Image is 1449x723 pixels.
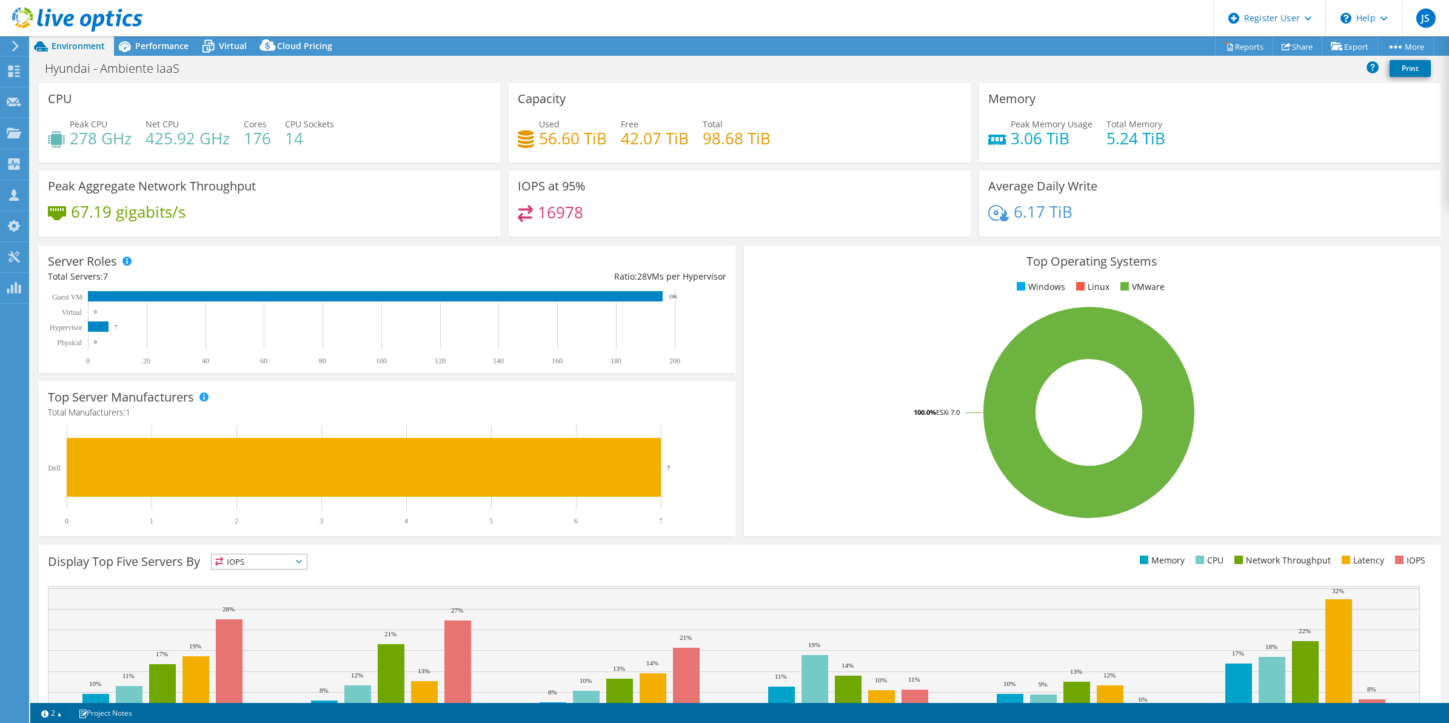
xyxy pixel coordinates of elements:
h4: 56.60 TiB [539,132,607,145]
h4: 42.07 TiB [621,132,689,145]
text: 180 [611,357,621,365]
h4: 5.24 TiB [1106,132,1165,145]
text: 21% [680,634,692,641]
text: 40 [202,357,209,365]
h3: Top Server Manufacturers [48,391,194,404]
span: Used [539,118,560,130]
li: IOPS [1392,554,1425,567]
span: IOPS [212,554,307,569]
h4: 425.92 GHz [146,132,230,145]
text: 7 [115,324,118,330]
h4: 14 [285,132,334,145]
text: 160 [552,357,563,365]
h3: Server Roles [48,255,117,268]
span: Total [703,118,723,130]
a: Share [1273,37,1322,56]
h3: Memory [988,92,1036,106]
text: 28% [223,605,235,613]
text: 8% [1367,685,1376,693]
text: 13% [1070,668,1082,675]
span: Net CPU [146,118,179,130]
h3: Average Daily Write [988,180,1097,193]
span: Free [621,118,638,130]
h3: Capacity [518,92,566,106]
text: 9% [1039,681,1048,688]
text: 80 [319,357,326,365]
text: 7 [667,464,671,471]
text: Guest VM [52,293,82,301]
text: 60 [260,357,267,365]
svg: \n [1340,13,1351,24]
text: 13% [418,667,430,674]
text: 22% [1299,627,1311,634]
span: Performance [135,40,189,52]
h4: 6.17 TiB [1014,205,1073,218]
h4: 176 [244,132,271,145]
a: Print [1390,60,1431,77]
h3: Top Operating Systems [753,255,1431,268]
text: 0 [94,339,97,345]
text: 0 [86,357,90,365]
span: 1 [125,406,130,418]
text: 2 [235,517,238,525]
text: 7 [659,517,663,525]
text: 10% [875,676,887,684]
text: 4 [404,517,408,525]
text: 10% [1003,680,1016,687]
a: Reports [1215,37,1273,56]
span: CPU Sockets [285,118,334,130]
div: Ratio: VMs per Hypervisor [387,270,726,283]
text: 3 [320,517,323,525]
text: 27% [451,607,463,614]
span: Peak Memory Usage [1011,118,1093,130]
span: Total Memory [1106,118,1162,130]
span: JS [1416,8,1436,28]
text: 14% [646,659,658,667]
text: 17% [156,650,168,657]
h3: Peak Aggregate Network Throughput [48,180,256,193]
a: Project Notes [70,705,141,721]
text: 13% [613,665,625,672]
text: 12% [351,671,363,679]
h4: Total Manufacturers: [48,406,726,419]
text: 0 [65,517,69,525]
text: 20 [143,357,150,365]
text: Dell [48,464,61,472]
text: 19% [189,642,201,650]
h1: Hyundai - Ambiente IaaS [39,62,198,75]
a: More [1377,37,1434,56]
text: 8% [548,688,557,696]
text: Virtual [62,308,82,317]
text: 21% [384,630,397,637]
li: Latency [1339,554,1384,567]
h4: 3.06 TiB [1011,132,1093,145]
text: 11% [908,676,920,683]
li: VMware [1117,280,1165,294]
text: 8% [320,687,329,694]
text: 6% [1139,696,1148,703]
li: Linux [1073,280,1109,294]
a: 2 [33,705,70,721]
text: 10% [580,677,592,684]
text: 196 [669,294,677,300]
li: CPU [1193,554,1223,567]
span: Cores [244,118,267,130]
text: 11% [775,673,787,680]
a: Export [1322,37,1378,56]
h3: IOPS at 95% [518,180,586,193]
h4: 16978 [538,206,583,219]
text: 120 [435,357,446,365]
text: 1 [150,517,153,525]
text: 12% [1103,671,1116,679]
text: 100 [376,357,387,365]
li: Network Throughput [1231,554,1331,567]
li: Windows [1014,280,1065,294]
text: 6 [574,517,578,525]
text: 14% [842,662,854,669]
span: Environment [52,40,105,52]
div: Total Servers: [48,270,387,283]
span: Virtual [219,40,247,52]
span: Cloud Pricing [277,40,332,52]
tspan: 100.0% [914,408,936,417]
h4: 98.68 TiB [703,132,771,145]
